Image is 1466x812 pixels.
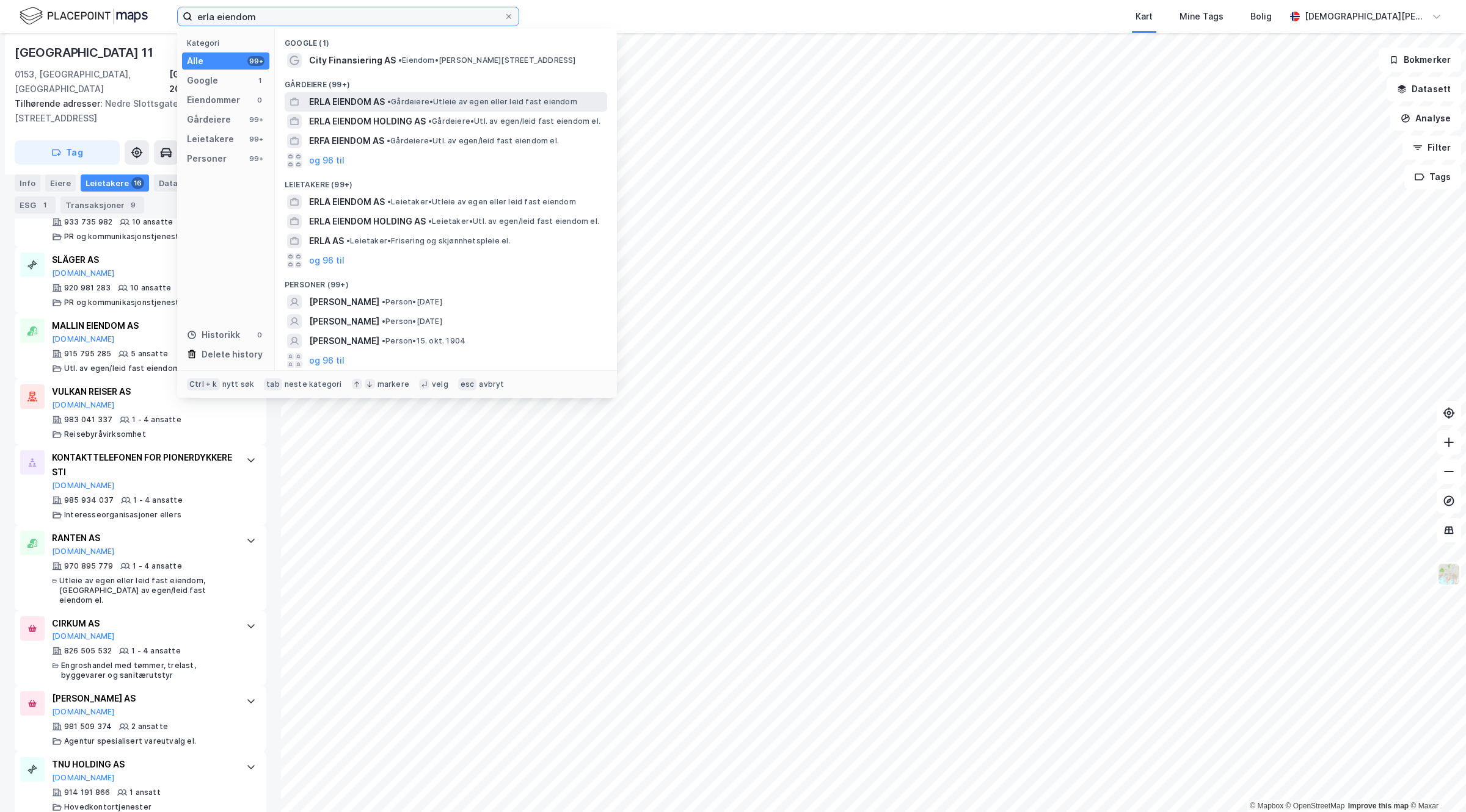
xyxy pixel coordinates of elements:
div: Personer [187,151,227,166]
button: og 96 til [309,353,345,368]
div: velg [432,379,448,389]
button: Bokmerker [1379,48,1461,72]
div: Historikk [187,328,240,342]
span: Leietaker • Utl. av egen/leid fast eiendom el. [428,217,599,226]
div: 10 ansatte [130,283,171,293]
span: Eiendom • [PERSON_NAME][STREET_ADDRESS] [398,56,576,65]
div: Personer (99+) [275,270,617,292]
span: Leietaker • Frisering og skjønnhetspleie el. [346,236,511,246]
div: Eiendommer [187,93,240,107]
div: Transaksjoner [60,196,144,214]
div: 981 509 374 [64,722,112,731]
div: Gårdeiere [187,112,231,127]
div: markere [377,379,409,389]
div: 0 [255,95,264,105]
div: ESG [15,196,56,214]
div: Agentur spesialisert vareutvalg el. [64,736,196,746]
span: Person • [DATE] [382,297,442,307]
div: 1 - 4 ansatte [133,561,182,571]
button: Tag [15,140,120,165]
div: 0 [255,330,264,340]
div: Gårdeiere (99+) [275,70,617,92]
div: Hovedkontortjenester [64,802,151,812]
span: ERLA EIENDOM HOLDING AS [309,214,426,229]
div: [GEOGRAPHIC_DATA] 11 [15,43,156,62]
span: Gårdeiere • Utleie av egen eller leid fast eiendom [387,97,577,107]
span: • [346,236,350,245]
div: 1 - 4 ansatte [132,415,181,425]
div: tab [264,378,282,390]
div: avbryt [479,379,504,389]
div: 0153, [GEOGRAPHIC_DATA], [GEOGRAPHIC_DATA] [15,67,169,96]
div: 99+ [247,56,264,66]
span: [PERSON_NAME] [309,295,379,309]
span: ERLA EIENDOM AS [309,195,385,209]
div: 1 [38,199,51,211]
span: • [382,317,385,326]
button: og 96 til [309,253,345,268]
div: Chat Widget [1405,753,1466,812]
span: • [382,297,385,306]
button: [DOMAIN_NAME] [52,707,115,717]
span: • [398,56,402,65]
span: ERLA EIENDOM HOLDING AS [309,114,426,129]
span: [PERSON_NAME] [309,334,379,348]
button: Tags [1404,165,1461,189]
div: Utleie av egen eller leid fast eiendom, [GEOGRAPHIC_DATA] av egen/leid fast eiendom el. [59,576,234,605]
div: 99+ [247,115,264,124]
button: [DOMAIN_NAME] [52,334,115,344]
div: Google (1) [275,29,617,51]
div: Mine Tags [1180,9,1223,24]
a: Improve this map [1348,802,1409,810]
div: Bolig [1250,9,1272,24]
div: PR og kommunikasjonstjenester [64,298,188,307]
button: [DOMAIN_NAME] [52,481,115,490]
button: Datasett [1387,77,1461,101]
div: 9 [127,199,139,211]
a: Mapbox [1250,802,1283,810]
span: ERFA EIENDOM AS [309,134,384,148]
div: [GEOGRAPHIC_DATA], 207/142 [169,67,266,96]
button: [DOMAIN_NAME] [52,773,115,783]
span: • [387,197,391,206]
div: Leietakere (99+) [275,170,617,192]
button: og 96 til [309,153,345,168]
div: Utl. av egen/leid fast eiendom el. [64,364,191,373]
div: 915 795 285 [64,349,111,359]
div: 970 895 779 [64,561,113,571]
span: • [387,97,391,106]
div: Leietakere [81,174,149,192]
div: MALLIN EIENDOM AS [52,318,234,333]
div: esc [458,378,477,390]
div: neste kategori [285,379,342,389]
button: Analyse [1390,106,1461,131]
span: Gårdeiere • Utl. av egen/leid fast eiendom el. [387,136,559,146]
div: 16 [131,177,144,189]
div: Google [187,73,218,88]
div: 99+ [247,154,264,163]
div: TNU HOLDING AS [52,757,234,772]
span: • [382,336,385,345]
div: Eiere [45,174,76,192]
div: Kategori [187,38,269,48]
img: Z [1437,562,1461,586]
div: Datasett [154,174,214,192]
span: Person • [DATE] [382,317,442,326]
div: 1 [255,76,264,85]
div: 10 ansatte [132,217,173,227]
span: • [428,117,432,126]
button: [DOMAIN_NAME] [52,547,115,556]
span: • [387,136,390,145]
div: Delete history [202,347,263,362]
div: 1 ansatt [129,788,161,797]
div: RANTEN AS [52,531,234,545]
div: 933 735 982 [64,217,112,227]
button: [DOMAIN_NAME] [52,268,115,278]
div: 985 934 037 [64,495,114,505]
img: logo.f888ab2527a4732fd821a326f86c7f29.svg [20,5,148,27]
div: 99+ [247,134,264,144]
input: Søk på adresse, matrikkel, gårdeiere, leietakere eller personer [192,7,504,26]
span: [PERSON_NAME] [309,314,379,329]
div: Reisebyråvirksomhet [64,429,146,439]
div: 2 ansatte [131,722,168,731]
